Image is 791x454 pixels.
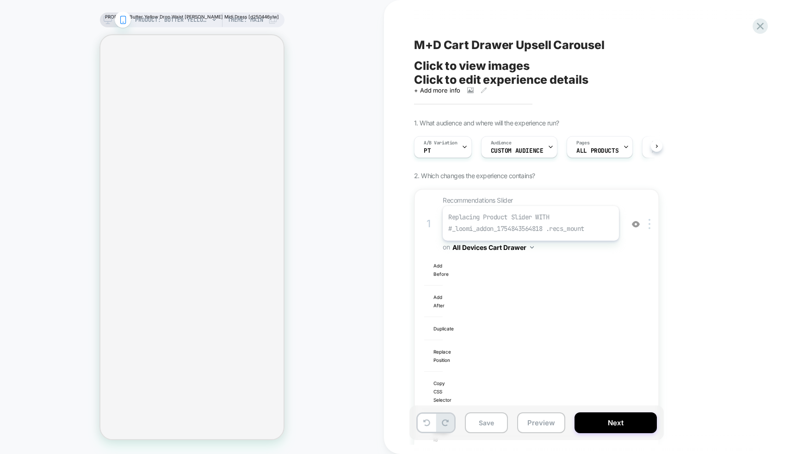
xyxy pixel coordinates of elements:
span: ALL DEVICES [652,148,690,154]
div: Add After [424,286,443,317]
div: Click to view images [414,59,617,73]
span: A/B Variation [424,140,457,146]
img: down arrow [530,246,534,249]
span: M+D Cart Drawer Upsell Carousel [414,38,605,52]
span: + Add more info [414,87,460,94]
span: Recommendations Slider [443,196,513,204]
span: ALL PRODUCTS [576,148,618,154]
div: Click to edit experience details [414,73,617,87]
div: 1 [424,215,433,233]
div: Replace Position [424,340,443,372]
button: Save [465,412,508,433]
img: close [649,219,650,229]
span: Custom Audience [491,148,544,154]
img: crossed eye [632,220,640,228]
span: Devices [652,140,670,146]
div: Duplicate [424,317,443,340]
span: Replacing Product Slider WITH #_loomi_addon_1754843564818 .recs_mount [448,211,613,235]
div: Copy CSS Selector [424,372,443,411]
span: 1. What audience and where will the experience run? [414,119,559,127]
button: Next [575,412,657,433]
span: Pages [576,140,589,146]
div: Add Before [424,254,443,286]
span: Audience [491,140,512,146]
span: 2. Which changes the experience contains? [414,172,535,180]
span: PT [424,148,431,154]
span: PRODUCT: Butter Yellow Drop Waist [PERSON_NAME] Midi Dress [d250446ylw] [135,12,209,27]
span: on [443,241,450,253]
span: Theme: MAIN [228,12,263,27]
button: All Devices Cart Drawer [452,241,534,254]
button: Preview [517,412,565,433]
